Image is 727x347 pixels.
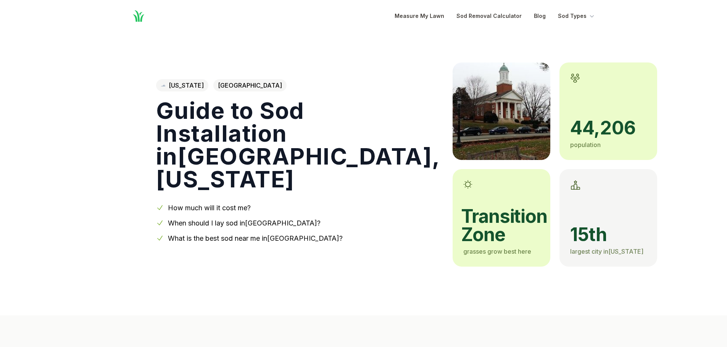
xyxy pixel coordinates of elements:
a: Sod Removal Calculator [456,11,522,21]
span: largest city in [US_STATE] [570,248,643,255]
a: Blog [534,11,546,21]
span: [GEOGRAPHIC_DATA] [213,79,287,91]
img: A picture of Charlottesville [453,62,550,160]
span: population [570,141,601,149]
img: Virginia state outline [161,85,166,87]
a: What is the best sod near me in[GEOGRAPHIC_DATA]? [168,234,343,242]
span: grasses grow best here [463,248,531,255]
span: 15th [570,225,646,244]
a: [US_STATE] [156,79,208,91]
a: How much will it cost me? [168,204,251,212]
a: When should I lay sod in[GEOGRAPHIC_DATA]? [168,219,321,227]
span: 44,206 [570,119,646,137]
a: Measure My Lawn [395,11,444,21]
h1: Guide to Sod Installation in [GEOGRAPHIC_DATA] , [US_STATE] [156,99,440,190]
span: transition zone [461,207,540,244]
button: Sod Types [558,11,596,21]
